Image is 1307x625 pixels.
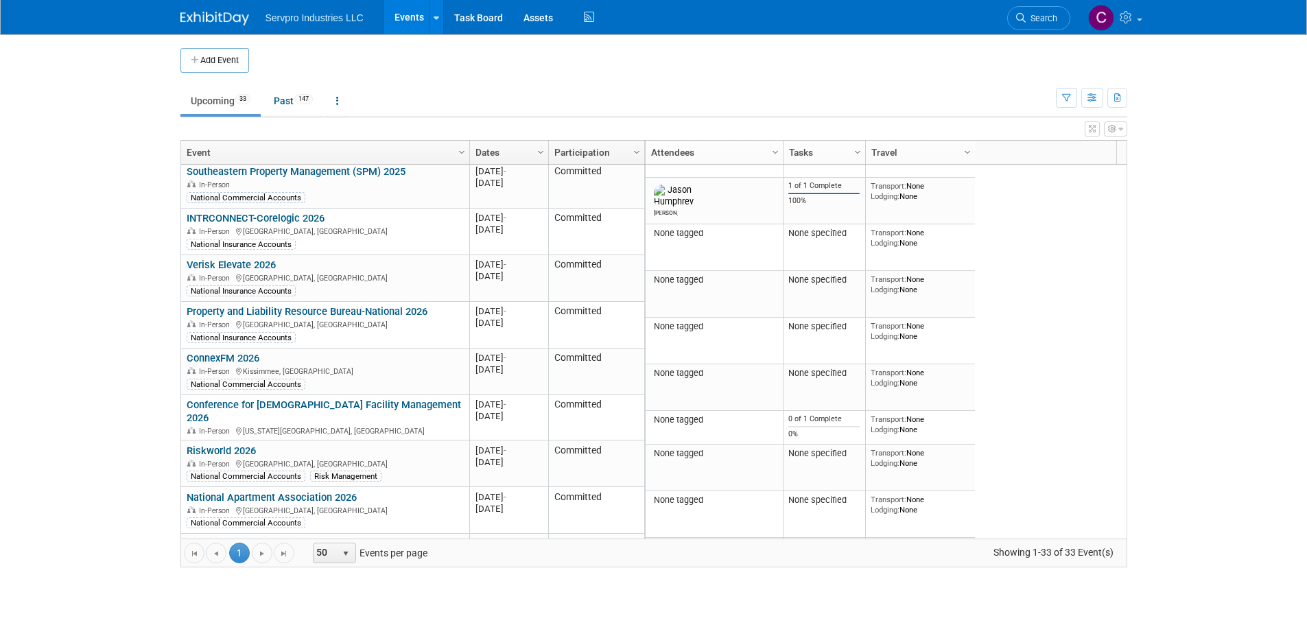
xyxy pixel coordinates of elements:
div: None tagged [650,274,777,285]
span: Events per page [295,543,441,563]
a: Column Settings [960,141,975,161]
span: Transport: [871,414,906,424]
div: [DATE] [475,259,542,270]
div: [DATE] [475,503,542,515]
div: None None [871,181,969,201]
img: Jason Humphrey [654,185,694,207]
a: Go to the next page [252,543,272,563]
div: [DATE] [475,305,542,317]
span: - [504,353,506,363]
img: Chris Chassagneux [1088,5,1114,31]
a: Southeastern Property Management (SPM) 2025 [187,165,405,178]
span: Transport: [871,448,906,458]
span: Lodging: [871,238,899,248]
div: [DATE] [475,364,542,375]
a: Past147 [263,88,323,114]
div: [GEOGRAPHIC_DATA], [GEOGRAPHIC_DATA] [187,225,463,237]
span: In-Person [199,180,234,189]
span: Column Settings [770,147,781,158]
img: In-Person Event [187,180,196,187]
td: Committed [548,162,644,209]
span: Showing 1-33 of 33 Event(s) [980,543,1126,562]
img: ExhibitDay [180,12,249,25]
div: National Commercial Accounts [187,517,305,528]
span: In-Person [199,274,234,283]
div: None specified [788,495,860,506]
span: select [340,548,351,559]
a: Dates [475,141,539,164]
div: [DATE] [475,491,542,503]
div: [DATE] [475,456,542,468]
div: [DATE] [475,445,542,456]
div: None tagged [650,228,777,239]
div: None specified [788,274,860,285]
a: INTRCONNECT-Corelogic 2026 [187,212,325,224]
div: National Commercial Accounts [187,471,305,482]
a: Travel [871,141,966,164]
span: Transport: [871,495,906,504]
div: None tagged [650,495,777,506]
td: Committed [548,255,644,302]
span: - [504,399,506,410]
span: Servpro Industries LLC [266,12,364,23]
a: Search [1007,6,1070,30]
span: - [504,492,506,502]
span: 50 [314,543,337,563]
span: Column Settings [631,147,642,158]
a: Go to the last page [274,543,294,563]
div: None None [871,274,969,294]
td: Committed [548,209,644,255]
span: Go to the last page [279,548,290,559]
div: None None [871,321,969,341]
span: Go to the first page [189,548,200,559]
span: - [504,259,506,270]
span: - [504,166,506,176]
div: National Commercial Accounts [187,192,305,203]
span: In-Person [199,460,234,469]
div: [GEOGRAPHIC_DATA], [GEOGRAPHIC_DATA] [187,318,463,330]
td: Committed [548,349,644,395]
span: Transport: [871,181,906,191]
span: In-Person [199,227,234,236]
a: Column Settings [850,141,865,161]
span: Lodging: [871,285,899,294]
td: Committed [548,440,644,487]
div: None None [871,448,969,468]
div: None None [871,228,969,248]
td: Committed [548,395,644,441]
div: [GEOGRAPHIC_DATA], [GEOGRAPHIC_DATA] [187,458,463,469]
img: In-Person Event [187,367,196,374]
div: [US_STATE][GEOGRAPHIC_DATA], [GEOGRAPHIC_DATA] [187,425,463,436]
span: In-Person [199,367,234,376]
span: In-Person [199,506,234,515]
a: Attendees [651,141,774,164]
span: Go to the previous page [211,548,222,559]
a: Conference for [DEMOGRAPHIC_DATA] Facility Management 2026 [187,399,461,424]
a: ConnexFM 2026 [187,352,259,364]
a: BOMA 2026 [187,538,240,550]
div: None tagged [650,368,777,379]
div: None tagged [650,414,777,425]
a: Column Settings [454,141,469,161]
div: National Commercial Accounts [187,379,305,390]
td: Committed [548,302,644,349]
img: In-Person Event [187,506,196,513]
a: Tasks [789,141,856,164]
div: [DATE] [475,410,542,422]
span: Lodging: [871,378,899,388]
div: [DATE] [475,177,542,189]
div: None None [871,495,969,515]
div: 0 of 1 Complete [788,414,860,424]
img: In-Person Event [187,227,196,234]
div: None tagged [650,321,777,332]
td: Committed [548,534,644,580]
span: In-Person [199,427,234,436]
div: [DATE] [475,165,542,177]
div: None tagged [650,448,777,459]
div: None specified [788,228,860,239]
div: [GEOGRAPHIC_DATA], [GEOGRAPHIC_DATA] [187,272,463,283]
span: Transport: [871,228,906,237]
span: Column Settings [852,147,863,158]
div: 1 of 1 Complete [788,181,860,191]
div: [DATE] [475,538,542,550]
